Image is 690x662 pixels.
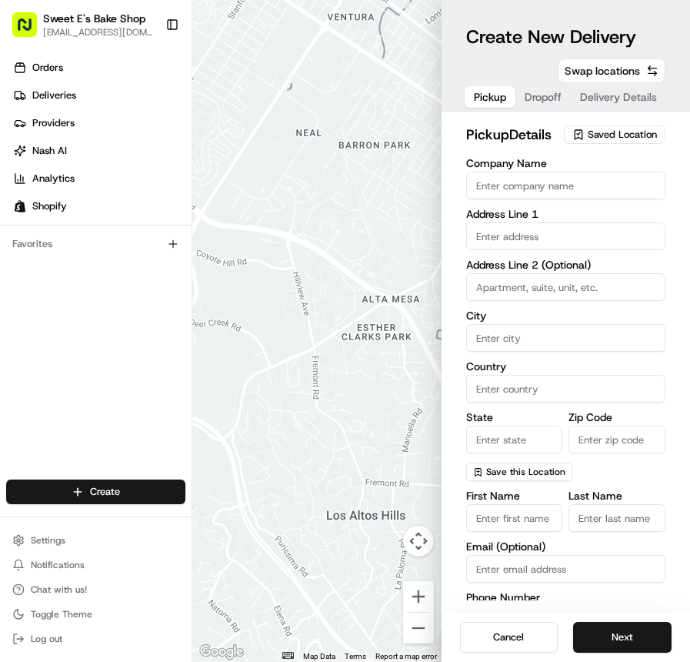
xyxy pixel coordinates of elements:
a: Analytics [6,166,192,191]
label: City [466,310,666,321]
span: Chat with us! [31,583,87,596]
a: Report a map error [375,652,437,660]
label: Country [466,361,666,372]
button: Cancel [460,622,558,653]
div: Favorites [6,232,185,256]
span: Providers [32,116,75,130]
input: Apartment, suite, unit, etc. [466,273,666,301]
label: State [466,412,563,423]
button: Keyboard shortcuts [282,652,293,659]
span: Analytics [32,172,75,186]
span: Orders [32,61,63,75]
button: Map camera controls [403,526,434,557]
span: Swap locations [565,63,640,79]
button: Saved Location [564,124,665,145]
button: Log out [6,628,185,650]
h1: Create New Delivery [466,25,636,49]
a: Deliveries [6,83,192,108]
label: Address Line 2 (Optional) [466,259,666,270]
span: Pickup [474,89,506,105]
button: Sweet E's Bake Shop [43,11,145,26]
img: Shopify logo [14,200,26,212]
img: Google [196,642,247,662]
span: Deliveries [32,89,76,102]
button: Chat with us! [6,579,185,600]
button: Sweet E's Bake Shop[EMAIL_ADDRESS][DOMAIN_NAME] [6,6,159,43]
span: Create [90,485,120,499]
button: Swap locations [558,59,665,83]
span: Notifications [31,559,85,571]
a: Orders [6,55,192,80]
label: Last Name [568,490,665,501]
input: Enter last name [568,504,665,532]
label: Zip Code [568,412,665,423]
button: Toggle Theme [6,603,185,625]
button: Zoom in [403,581,434,612]
input: Enter city [466,324,666,352]
label: Company Name [466,158,666,169]
h2: pickup Details [466,124,555,145]
input: Enter address [466,222,666,250]
input: Enter email address [466,555,666,583]
span: Shopify [32,199,67,213]
button: Settings [6,530,185,551]
label: Phone Number [466,592,666,603]
a: Open this area in Google Maps (opens a new window) [196,642,247,662]
span: Saved Location [588,128,657,142]
button: Save this Location [466,463,572,481]
label: First Name [466,490,563,501]
button: Notifications [6,554,185,576]
input: Enter state [466,426,563,453]
span: Save this Location [486,466,565,478]
input: Enter country [466,375,666,403]
input: Enter zip code [568,426,665,453]
input: Enter first name [466,504,563,532]
button: Create [6,480,185,504]
span: Settings [31,534,65,547]
span: Delivery Details [580,89,657,105]
button: Next [573,622,672,653]
button: [EMAIL_ADDRESS][DOMAIN_NAME] [43,26,153,38]
span: Nash AI [32,144,67,158]
span: Toggle Theme [31,608,92,620]
label: Address Line 1 [466,209,666,219]
a: Nash AI [6,139,192,163]
button: Map Data [303,651,335,662]
a: Shopify [6,194,192,219]
button: Zoom out [403,613,434,644]
span: Dropoff [525,89,562,105]
a: Providers [6,111,192,135]
label: Email (Optional) [466,541,666,552]
a: Terms [345,652,366,660]
input: Enter company name [466,172,666,199]
span: Log out [31,633,62,645]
